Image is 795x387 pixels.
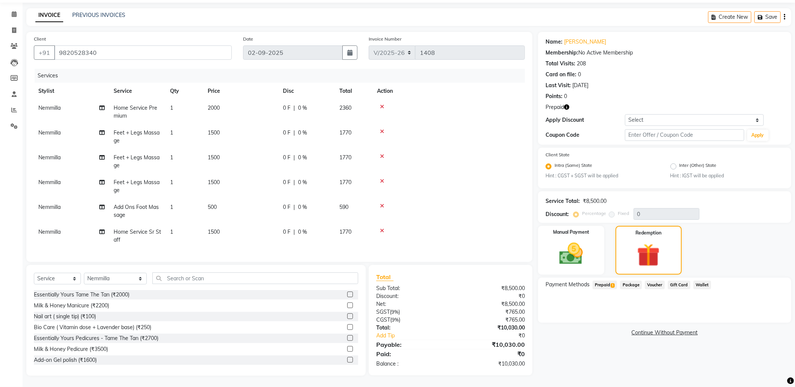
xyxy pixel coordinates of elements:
[645,281,665,289] span: Voucher
[283,129,290,137] span: 0 F
[564,92,567,100] div: 0
[376,308,390,315] span: SGST
[371,340,451,349] div: Payable:
[339,179,351,186] span: 1770
[578,71,581,79] div: 0
[546,281,590,289] span: Payment Methods
[376,316,390,323] span: CGST
[546,116,625,124] div: Apply Discount
[109,83,166,100] th: Service
[564,38,606,46] a: [PERSON_NAME]
[298,203,307,211] span: 0 %
[208,154,220,161] span: 1500
[754,11,781,23] button: Save
[170,129,173,136] span: 1
[278,83,335,100] th: Disc
[371,324,451,332] div: Total:
[371,360,451,368] div: Balance :
[170,179,173,186] span: 1
[679,162,717,171] label: Inter (Other) State
[630,241,667,269] img: _gift.svg
[582,210,606,217] label: Percentage
[114,228,161,243] span: Home Service Sr Staff
[114,179,160,193] span: Feet + Legs Massage
[464,332,531,340] div: ₹0
[283,203,290,211] span: 0 F
[546,38,562,46] div: Name:
[546,197,580,205] div: Service Total:
[34,313,96,320] div: Nail art ( single tip) (₹100)
[540,329,790,337] a: Continue Without Payment
[208,129,220,136] span: 1500
[625,129,744,141] input: Enter Offer / Coupon Code
[293,154,295,162] span: |
[339,154,351,161] span: 1770
[298,228,307,236] span: 0 %
[298,129,307,137] span: 0 %
[376,273,394,281] span: Total
[451,284,531,292] div: ₹8,500.00
[298,104,307,112] span: 0 %
[298,178,307,186] span: 0 %
[243,36,253,42] label: Date
[35,9,63,22] a: INVOICE
[577,60,586,68] div: 208
[170,154,173,161] span: 1
[369,36,401,42] label: Invoice Number
[38,104,61,111] span: Nemmilla
[339,129,351,136] span: 1770
[371,316,451,324] div: ( )
[553,229,589,236] label: Manual Payment
[208,104,220,111] span: 2000
[620,281,642,289] span: Package
[451,316,531,324] div: ₹765.00
[451,308,531,316] div: ₹765.00
[38,204,61,210] span: Nemmilla
[546,49,578,57] div: Membership:
[668,281,690,289] span: Gift Card
[451,349,531,358] div: ₹0
[34,83,109,100] th: Stylist
[670,172,784,179] small: Hint : IGST will be applied
[593,281,617,289] span: Prepaid
[170,204,173,210] span: 1
[546,210,569,218] div: Discount:
[35,69,531,83] div: Services
[546,49,784,57] div: No Active Membership
[34,45,55,60] button: +91
[546,131,625,139] div: Coupon Code
[611,283,615,288] span: 1
[708,11,751,23] button: Create New
[546,103,564,111] span: Prepaid
[747,130,769,141] button: Apply
[693,281,711,289] span: Wallet
[208,228,220,235] span: 1500
[546,71,576,79] div: Card on file:
[114,204,159,218] span: Add Ons Foot Massage
[371,284,451,292] div: Sub Total:
[572,82,588,89] div: [DATE]
[170,228,173,235] span: 1
[451,340,531,349] div: ₹10,030.00
[372,83,525,100] th: Action
[283,228,290,236] span: 0 F
[546,82,571,89] div: Last Visit:
[208,179,220,186] span: 1500
[166,83,203,100] th: Qty
[152,272,358,284] input: Search or Scan
[371,308,451,316] div: ( )
[293,203,295,211] span: |
[552,240,590,267] img: _cash.svg
[283,104,290,112] span: 0 F
[546,60,575,68] div: Total Visits:
[583,197,607,205] div: ₹8,500.00
[34,324,151,331] div: Bio Care ( Vitamin dose + Lavender base) (₹250)
[371,300,451,308] div: Net:
[34,291,129,299] div: Essentially Yours Tame The Tan (₹2000)
[293,178,295,186] span: |
[38,228,61,235] span: Nemmilla
[371,349,451,358] div: Paid:
[635,230,661,236] label: Redemption
[335,83,372,100] th: Total
[34,302,109,310] div: Milk & Honey Manicure (₹2200)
